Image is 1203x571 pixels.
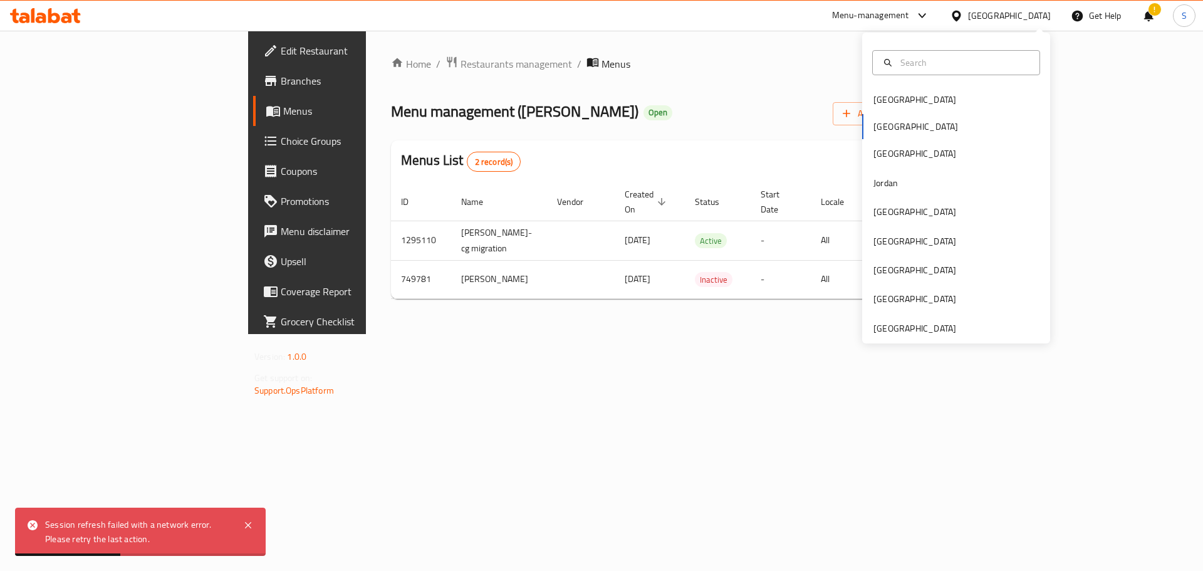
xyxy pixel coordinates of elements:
span: Menu management ( [PERSON_NAME] ) [391,97,638,125]
span: Status [695,194,736,209]
a: Menus [253,96,449,126]
div: [GEOGRAPHIC_DATA] [968,9,1051,23]
li: / [577,56,581,71]
div: Total records count [467,152,521,172]
span: 2 record(s) [467,156,521,168]
td: - [751,260,811,298]
div: [GEOGRAPHIC_DATA] [873,234,956,248]
span: ID [401,194,425,209]
a: Coverage Report [253,276,449,306]
span: [DATE] [625,271,650,287]
span: Edit Restaurant [281,43,439,58]
span: Version: [254,348,285,365]
a: Edit Restaurant [253,36,449,66]
table: enhanced table [391,183,1016,299]
div: [GEOGRAPHIC_DATA] [873,292,956,306]
span: Menus [601,56,630,71]
button: Add New Menu [833,102,930,125]
div: [GEOGRAPHIC_DATA] [873,263,956,277]
span: Upsell [281,254,439,269]
td: [PERSON_NAME] [451,260,547,298]
div: Session refresh failed with a network error. Please retry the last action. [45,518,231,546]
input: Search [895,56,1032,70]
div: Open [643,105,672,120]
td: - [751,221,811,260]
a: Promotions [253,186,449,216]
div: [GEOGRAPHIC_DATA] [873,147,956,160]
nav: breadcrumb [391,56,930,72]
div: Active [695,233,727,248]
a: Restaurants management [445,56,572,72]
span: Inactive [695,273,732,287]
span: Start Date [761,187,796,217]
span: Created On [625,187,670,217]
td: All [811,260,875,298]
td: All [811,221,875,260]
span: Choice Groups [281,134,439,149]
a: Menu disclaimer [253,216,449,246]
span: Promotions [281,194,439,209]
a: Upsell [253,246,449,276]
div: Menu-management [832,8,909,23]
span: Restaurants management [461,56,572,71]
span: Menus [283,103,439,118]
span: S [1182,9,1187,23]
span: Grocery Checklist [281,314,439,329]
span: Coupons [281,164,439,179]
span: Menu disclaimer [281,224,439,239]
span: Vendor [557,194,600,209]
div: [GEOGRAPHIC_DATA] [873,205,956,219]
span: Locale [821,194,860,209]
div: Jordan [873,176,898,190]
span: Get support on: [254,370,312,386]
a: Support.OpsPlatform [254,382,334,399]
span: Add New Menu [843,106,920,122]
span: 1.0.0 [287,348,306,365]
span: [DATE] [625,232,650,248]
span: Name [461,194,499,209]
a: Grocery Checklist [253,306,449,337]
span: Open [643,107,672,118]
a: Coupons [253,156,449,186]
h2: Menus List [401,151,521,172]
span: Branches [281,73,439,88]
span: Coverage Report [281,284,439,299]
span: Active [695,234,727,248]
div: [GEOGRAPHIC_DATA] [873,322,956,335]
a: Branches [253,66,449,96]
td: [PERSON_NAME]-cg migration [451,221,547,260]
a: Choice Groups [253,126,449,156]
div: [GEOGRAPHIC_DATA] [873,93,956,107]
